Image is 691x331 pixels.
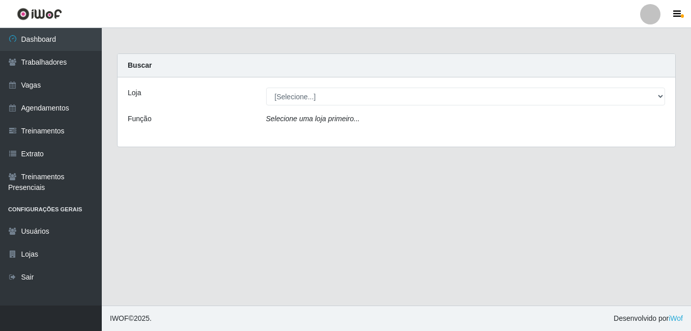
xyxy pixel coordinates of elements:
[669,314,683,322] a: iWof
[110,313,152,324] span: © 2025 .
[17,8,62,20] img: CoreUI Logo
[128,88,141,98] label: Loja
[128,114,152,124] label: Função
[266,115,360,123] i: Selecione uma loja primeiro...
[614,313,683,324] span: Desenvolvido por
[128,61,152,69] strong: Buscar
[110,314,129,322] span: IWOF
